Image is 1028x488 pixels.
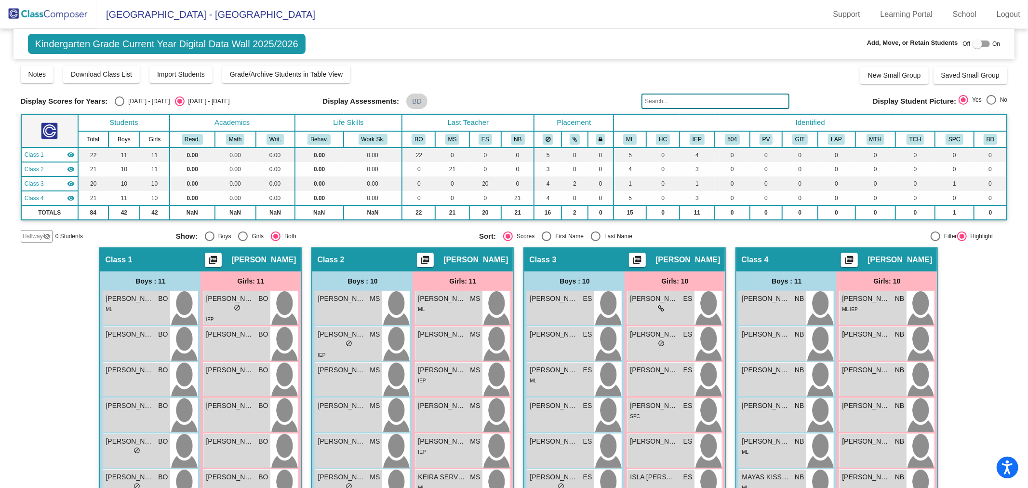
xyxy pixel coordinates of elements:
[867,38,958,48] span: Add, Move, or Retain Students
[946,134,963,145] button: SPC
[108,191,140,205] td: 11
[818,148,855,162] td: 0
[561,131,588,148] th: Keep with students
[170,114,295,131] th: Academics
[78,191,108,205] td: 21
[106,294,154,304] span: [PERSON_NAME]
[715,162,750,176] td: 0
[140,162,170,176] td: 11
[443,255,508,265] span: [PERSON_NAME]
[996,95,1007,104] div: No
[895,162,935,176] td: 0
[945,7,984,22] a: School
[935,205,974,220] td: 1
[214,232,231,241] div: Boys
[868,255,932,265] span: [PERSON_NAME]
[534,162,561,176] td: 3
[231,255,296,265] span: [PERSON_NAME]
[21,66,54,83] button: Notes
[614,176,646,191] td: 1
[501,191,534,205] td: 21
[234,304,240,311] span: do_not_disturb_alt
[855,162,896,176] td: 0
[561,176,588,191] td: 2
[359,134,387,145] button: Work Sk.
[750,176,782,191] td: 0
[21,176,78,191] td: Erika Shaw - No Class Name
[501,148,534,162] td: 0
[67,165,75,173] mat-icon: visibility
[413,271,513,291] div: Girls: 11
[860,67,929,84] button: New Small Group
[842,294,890,304] span: [PERSON_NAME]
[529,255,556,265] span: Class 3
[725,134,740,145] button: 504
[215,205,256,220] td: NaN
[680,148,714,162] td: 4
[479,231,775,241] mat-radio-group: Select an option
[750,191,782,205] td: 0
[561,191,588,205] td: 0
[868,71,921,79] span: New Small Group
[402,162,435,176] td: 0
[71,70,132,78] span: Download Class List
[629,253,646,267] button: Print Students Details
[140,131,170,148] th: Girls
[895,148,935,162] td: 0
[680,205,714,220] td: 11
[680,176,714,191] td: 1
[140,191,170,205] td: 10
[782,191,818,205] td: 0
[583,329,592,339] span: ES
[614,131,646,148] th: Multilingual English Learner
[215,191,256,205] td: 0.00
[469,205,502,220] td: 20
[295,148,344,162] td: 0.00
[656,134,670,145] button: HC
[828,134,844,145] button: LAP
[974,131,1007,148] th: Birthday
[108,176,140,191] td: 10
[208,255,219,269] mat-icon: picture_as_pdf
[614,114,1007,131] th: Identified
[230,70,343,78] span: Grade/Archive Students in Table View
[873,7,941,22] a: Learning Portal
[344,176,402,191] td: 0.00
[614,162,646,176] td: 4
[561,205,588,220] td: 2
[588,205,614,220] td: 0
[941,71,1000,79] span: Saved Small Group
[826,7,868,22] a: Support
[795,294,804,304] span: NB
[412,134,426,145] button: BO
[108,148,140,162] td: 11
[344,148,402,162] td: 0.00
[124,97,170,106] div: [DATE] - [DATE]
[182,134,203,145] button: Read.
[108,205,140,220] td: 42
[205,253,222,267] button: Print Students Details
[96,7,315,22] span: [GEOGRAPHIC_DATA] - [GEOGRAPHIC_DATA]
[258,329,268,339] span: BO
[534,191,561,205] td: 4
[226,134,244,145] button: Math
[78,205,108,220] td: 84
[55,232,83,241] span: 0 Students
[317,255,344,265] span: Class 2
[658,340,665,347] span: do_not_disturb_alt
[967,232,993,241] div: Highlight
[108,162,140,176] td: 10
[170,162,215,176] td: 0.00
[934,67,1007,84] button: Saved Small Group
[435,162,469,176] td: 21
[741,255,768,265] span: Class 4
[435,148,469,162] td: 0
[750,148,782,162] td: 0
[583,294,592,304] span: ES
[501,205,534,220] td: 21
[23,232,43,241] span: Hallway
[501,131,534,148] th: Naomi Baker
[895,191,935,205] td: 0
[641,94,789,109] input: Search...
[625,271,725,291] div: Girls: 10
